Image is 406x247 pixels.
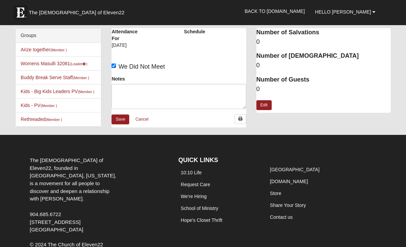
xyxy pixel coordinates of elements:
small: (Member ) [73,76,89,80]
a: Hello [PERSON_NAME] [310,3,380,20]
a: Arize together(Member ) [21,47,67,52]
h4: QUICK LINKS [179,157,257,164]
small: (Leader ) [70,62,87,66]
div: The [DEMOGRAPHIC_DATA] of Eleven22, founded in [GEOGRAPHIC_DATA], [US_STATE], is a movement for a... [24,157,123,234]
dt: Number of Guests [256,75,391,84]
a: [GEOGRAPHIC_DATA] [270,167,320,172]
a: Request Care [181,182,210,187]
small: (Member ) [78,90,94,94]
label: Attendance For [112,28,137,42]
a: The [DEMOGRAPHIC_DATA] of Eleven22 [10,2,146,19]
a: Rethreaded(Member ) [21,117,62,122]
small: (Member ) [50,48,67,52]
a: Print Attendance Roster [235,114,246,124]
a: Back to [DOMAIN_NAME] [239,3,310,20]
div: Groups [16,29,101,43]
a: Buddy Break Serve Staff(Member ) [21,75,89,80]
dt: Number of [DEMOGRAPHIC_DATA] [256,52,391,60]
a: Share Your Story [270,202,306,208]
dt: Number of Salvations [256,28,391,37]
small: (Member ) [46,118,62,122]
dd: 0 [256,38,391,47]
input: We Did Not Meet [112,64,116,68]
label: Notes [112,75,125,82]
label: Schedule [184,28,205,35]
a: Hope's Closet Thrift [181,217,222,223]
a: We're Hiring [181,194,207,199]
a: Store [270,191,281,196]
a: Edit [256,100,272,110]
img: Eleven22 logo [14,6,27,19]
a: Kids - PV(Member ) [21,103,57,108]
span: Hello [PERSON_NAME] [315,9,371,15]
small: (Member ) [40,104,57,108]
span: [GEOGRAPHIC_DATA] [30,227,83,232]
a: Save [112,114,129,124]
a: 10:10 Life [181,170,202,175]
dd: 0 [256,85,391,94]
a: Womens Masulli 32081(Leader) [21,61,87,66]
a: Kids - Big Kids Leaders PV(Member ) [21,89,95,94]
a: Cancel [131,114,153,125]
span: The [DEMOGRAPHIC_DATA] of Eleven22 [29,9,124,16]
a: School of Ministry [181,206,218,211]
a: [DOMAIN_NAME] [270,179,308,184]
a: 904.685.6722 [30,211,61,217]
a: Contact us [270,214,293,220]
dd: 0 [256,61,391,70]
div: [DATE] [112,42,137,53]
span: We Did Not Meet [118,63,165,70]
